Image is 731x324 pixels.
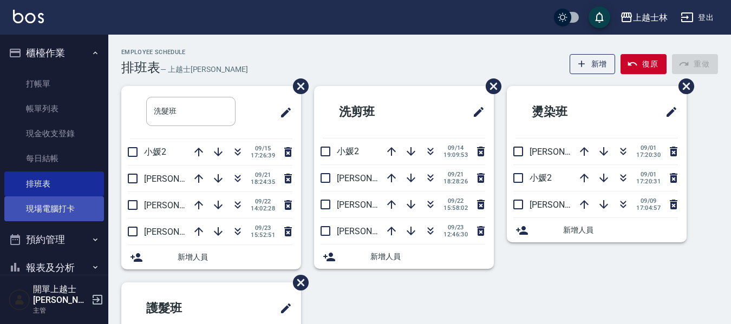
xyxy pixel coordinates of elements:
[337,146,359,156] span: 小媛2
[443,204,468,211] span: 15:58:02
[670,70,696,102] span: 刪除班表
[563,224,678,236] span: 新增人員
[251,152,275,159] span: 17:26:39
[4,96,104,121] a: 帳單列表
[273,295,292,321] span: 修改班表的標題
[4,171,104,196] a: 排班表
[4,254,104,282] button: 報表及分析
[121,245,301,269] div: 新增人員
[144,174,219,184] span: [PERSON_NAME]12
[636,171,661,178] span: 09/01
[443,144,468,151] span: 09/14
[121,49,248,56] h2: Employee Schedule
[636,204,661,211] span: 17:04:57
[4,196,104,221] a: 現場電腦打卡
[636,178,661,185] span: 17:20:31
[144,200,219,210] span: [PERSON_NAME]12
[33,306,88,315] p: 主管
[33,284,88,306] h5: 開單上越士[PERSON_NAME]
[443,151,468,158] span: 19:09:53
[13,10,44,23] img: Logo
[251,232,275,239] span: 15:52:51
[478,70,503,102] span: 刪除班表
[443,178,468,185] span: 18:28:26
[323,92,428,131] h2: 洗剪班
[337,200,412,210] span: [PERSON_NAME]12
[636,197,661,204] span: 09/09
[314,244,494,269] div: 新增人員
[4,39,104,67] button: 櫃檯作業
[273,100,292,125] span: 修改班表的標題
[251,224,275,232] span: 09/23
[443,171,468,178] span: 09/21
[466,99,485,125] span: 修改班表的標題
[589,6,610,28] button: save
[178,252,292,263] span: 新增人員
[160,64,248,75] h6: — 上越士[PERSON_NAME]
[443,224,468,231] span: 09/23
[636,151,661,158] span: 17:20:30
[285,70,310,102] span: 刪除班表
[4,71,104,96] a: 打帳單
[144,227,214,237] span: [PERSON_NAME]8
[4,226,104,254] button: 預約管理
[676,8,718,28] button: 登出
[337,173,407,183] span: [PERSON_NAME]8
[633,11,668,24] div: 上越士林
[443,231,468,238] span: 12:46:30
[285,267,310,299] span: 刪除班表
[515,92,621,131] h2: 燙染班
[121,60,160,75] h3: 排班表
[146,97,236,126] input: 排版標題
[530,200,604,210] span: [PERSON_NAME]12
[621,54,667,74] button: 復原
[251,145,275,152] span: 09/15
[4,146,104,171] a: 每日結帳
[530,173,552,183] span: 小媛2
[370,251,485,262] span: 新增人員
[4,121,104,146] a: 現金收支登錄
[251,171,275,178] span: 09/21
[9,289,30,310] img: Person
[443,197,468,204] span: 09/22
[144,147,166,157] span: 小媛2
[251,198,275,205] span: 09/22
[658,99,678,125] span: 修改班表的標題
[636,144,661,151] span: 09/01
[251,205,275,212] span: 14:02:28
[616,6,672,29] button: 上越士林
[251,178,275,186] span: 18:24:35
[570,54,616,74] button: 新增
[337,226,412,236] span: [PERSON_NAME]12
[530,147,599,157] span: [PERSON_NAME]8
[507,218,687,242] div: 新增人員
